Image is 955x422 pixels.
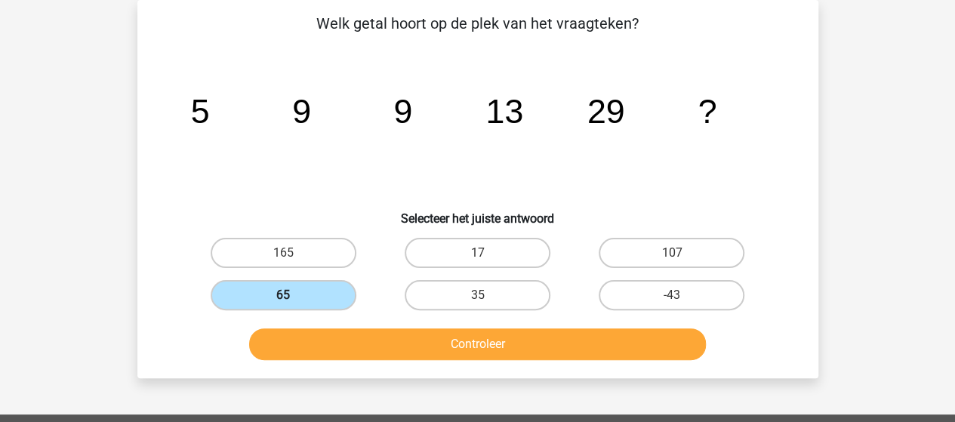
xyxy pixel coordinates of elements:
label: -43 [599,280,744,310]
p: Welk getal hoort op de plek van het vraagteken? [162,12,794,35]
button: Controleer [249,328,706,360]
tspan: 9 [292,92,311,130]
tspan: 13 [485,92,523,130]
tspan: 9 [393,92,412,130]
label: 65 [211,280,356,310]
label: 107 [599,238,744,268]
h6: Selecteer het juiste antwoord [162,199,794,226]
label: 165 [211,238,356,268]
tspan: ? [698,92,716,130]
tspan: 29 [587,92,624,130]
label: 35 [405,280,550,310]
tspan: 5 [190,92,209,130]
label: 17 [405,238,550,268]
